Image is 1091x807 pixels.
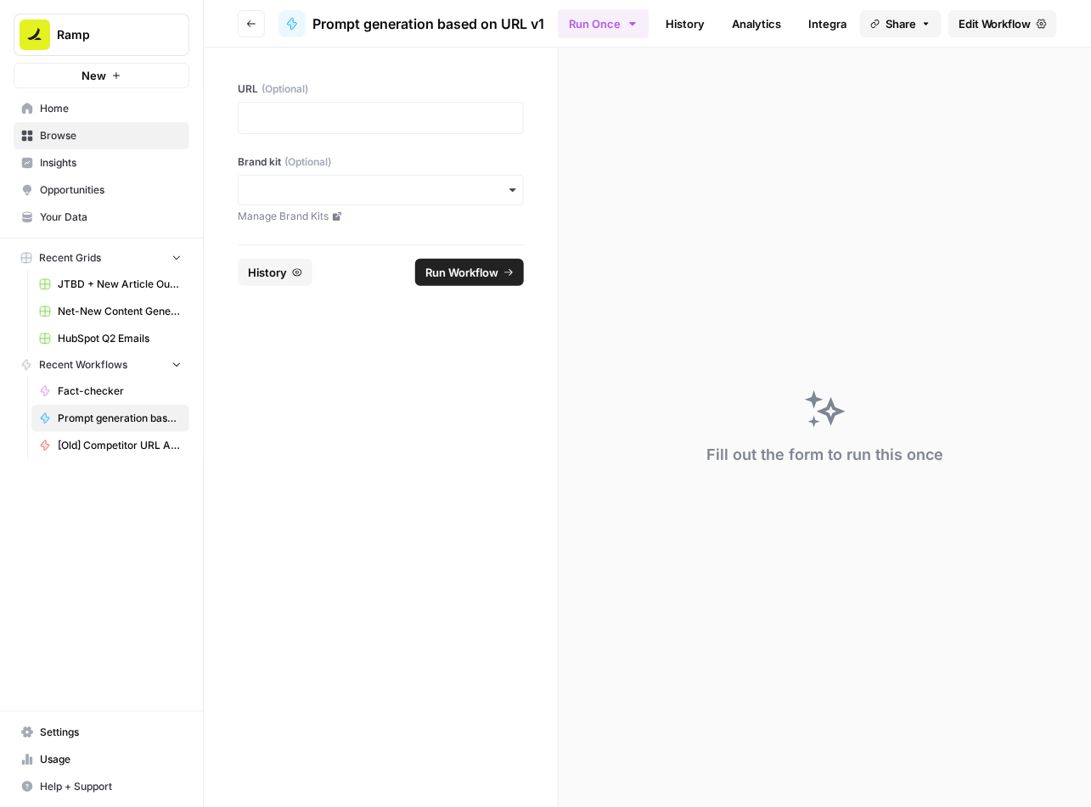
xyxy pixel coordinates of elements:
[14,352,189,378] button: Recent Workflows
[58,438,182,453] span: [Old] Competitor URL Analysis to Outline
[722,10,791,37] a: Analytics
[14,14,189,56] button: Workspace: Ramp
[14,177,189,204] a: Opportunities
[959,15,1032,32] span: Edit Workflow
[948,10,1057,37] a: Edit Workflow
[860,10,942,37] button: Share
[14,719,189,746] a: Settings
[655,10,715,37] a: History
[31,325,189,352] a: HubSpot Q2 Emails
[798,10,868,37] a: Integrate
[238,81,524,97] label: URL
[14,204,189,231] a: Your Data
[58,411,182,426] span: Prompt generation based on URL v1
[284,154,331,170] span: (Optional)
[40,779,182,794] span: Help + Support
[278,10,544,37] a: Prompt generation based on URL v1
[40,128,182,143] span: Browse
[39,250,101,266] span: Recent Grids
[82,67,106,84] span: New
[558,9,649,38] button: Run Once
[57,26,160,43] span: Ramp
[40,101,182,116] span: Home
[58,331,182,346] span: HubSpot Q2 Emails
[40,752,182,767] span: Usage
[31,271,189,298] a: JTBD + New Article Output
[238,209,524,224] a: Manage Brand Kits
[14,149,189,177] a: Insights
[238,259,312,286] button: History
[31,298,189,325] a: Net-New Content Generator - Grid Template
[58,384,182,399] span: Fact-checker
[14,773,189,800] button: Help + Support
[14,95,189,122] a: Home
[886,15,916,32] span: Share
[40,725,182,740] span: Settings
[706,443,943,467] div: Fill out the form to run this once
[262,81,308,97] span: (Optional)
[40,155,182,171] span: Insights
[312,14,544,34] span: Prompt generation based on URL v1
[31,405,189,432] a: Prompt generation based on URL v1
[40,182,182,198] span: Opportunities
[39,357,127,373] span: Recent Workflows
[14,63,189,88] button: New
[248,264,287,281] span: History
[20,20,50,50] img: Ramp Logo
[40,210,182,225] span: Your Data
[425,264,498,281] span: Run Workflow
[58,304,182,319] span: Net-New Content Generator - Grid Template
[31,378,189,405] a: Fact-checker
[31,432,189,459] a: [Old] Competitor URL Analysis to Outline
[14,245,189,271] button: Recent Grids
[58,277,182,292] span: JTBD + New Article Output
[415,259,524,286] button: Run Workflow
[238,154,524,170] label: Brand kit
[14,122,189,149] a: Browse
[14,746,189,773] a: Usage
